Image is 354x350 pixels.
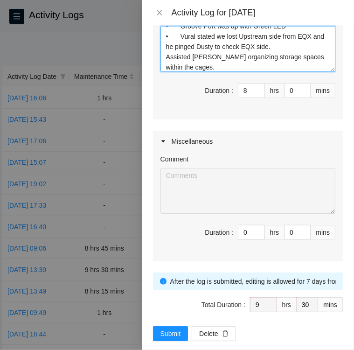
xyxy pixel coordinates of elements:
div: Duration : [205,85,233,96]
div: mins [311,83,335,98]
textarea: Comment [160,168,335,214]
span: Delete [199,329,218,339]
div: hrs [265,225,285,240]
div: hrs [265,83,285,98]
textarea: Comment [160,26,335,72]
div: hrs [277,297,297,312]
span: delete [222,330,229,338]
button: Deletedelete [192,326,236,341]
div: mins [318,297,343,312]
button: Close [153,8,166,17]
label: Comment [160,154,189,164]
span: caret-right [160,139,166,144]
div: Miscellaneous [153,131,343,152]
button: Submit [153,326,188,341]
div: mins [311,225,335,240]
div: Duration : [205,227,233,238]
span: Submit [160,329,181,339]
span: close [156,9,163,16]
span: info-circle [160,278,167,285]
div: Total Duration : [201,300,245,310]
div: Activity Log for [DATE] [172,7,343,18]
